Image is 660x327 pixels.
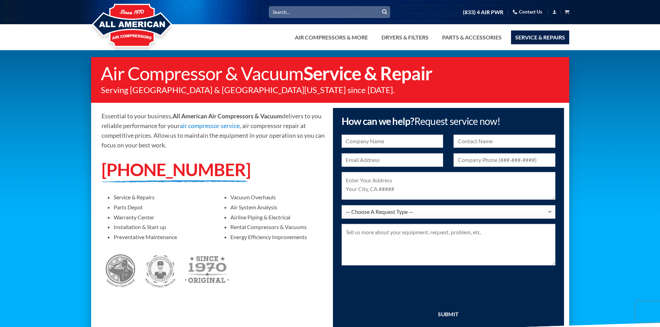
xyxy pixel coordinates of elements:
span: Request service now! [414,115,501,127]
a: Parts & Accessories [438,30,506,44]
p: Parts Depot [114,204,208,210]
p: Service & Repairs [114,194,208,200]
a: Login [552,8,557,16]
p: Preventative Maintenance [114,234,208,240]
input: Company Phone (###-###-####) [454,153,555,167]
iframe: reCAPTCHA [342,274,447,301]
span: Essential to your business, delivers to you reliable performance for your , air compressor repair... [102,112,325,149]
span: How can we help? [342,115,501,127]
a: Service & Repairs [511,30,569,44]
a: air compressor service [180,122,240,129]
input: Company Name [342,135,443,148]
a: Dryers & Filters [377,30,433,44]
p: Air System Analysis [230,204,325,210]
a: Contact Us [513,7,542,17]
a: [PHONE_NUMBER] [102,159,250,180]
strong: Service & Repair [303,62,432,84]
a: View cart [565,8,569,16]
p: Vacuum Overhauls [230,194,325,200]
p: Rental Compressors & Vacuums [230,224,325,230]
a: Air Compressors & More [291,30,372,44]
h1: Air Compressor & Vacuum [101,64,562,82]
input: Search… [269,6,390,18]
input: Email Address [342,153,443,167]
p: Installation & Start up [114,224,208,230]
input: Contact Name [454,135,555,148]
p: Serving [GEOGRAPHIC_DATA] & [GEOGRAPHIC_DATA][US_STATE] since [DATE]. [101,86,562,94]
button: Submit [379,7,390,17]
p: Airline Piping & Electrical [230,214,325,220]
p: Warranty Center [114,214,208,220]
a: (833) 4 AIR PWR [463,6,503,18]
strong: All American Air Compressors & Vacuum [173,112,282,120]
input: Submit [342,306,555,321]
p: Energy Efficiency Improvements [230,234,325,240]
